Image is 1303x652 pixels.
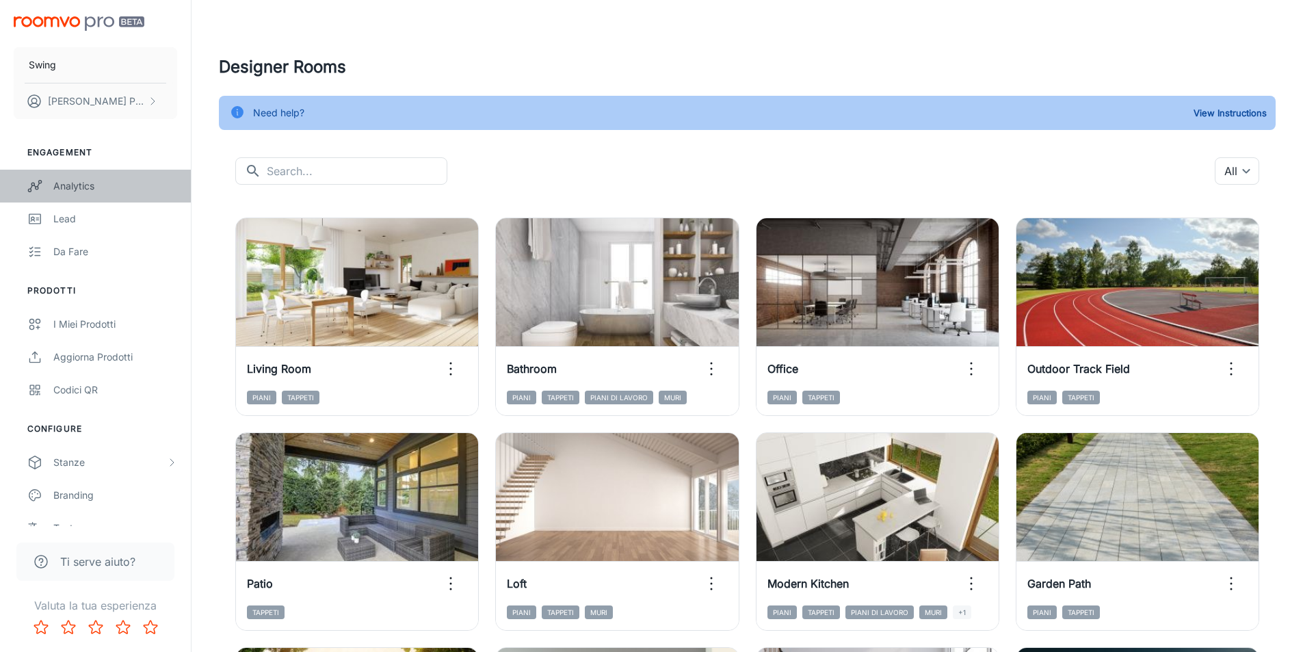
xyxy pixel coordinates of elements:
h4: Designer Rooms [219,55,1276,79]
span: Piani [1027,391,1057,404]
div: Da fare [53,244,177,259]
button: Rate 3 star [82,614,109,641]
p: Valuta la tua esperienza [11,597,180,614]
span: Tappeti [282,391,319,404]
div: All [1215,157,1259,185]
p: Swing [29,57,56,73]
span: +1 [953,605,971,619]
span: Piani [507,391,536,404]
button: View Instructions [1190,103,1270,123]
span: Tappeti [802,605,840,619]
div: Stanze [53,455,166,470]
div: Aggiorna prodotti [53,350,177,365]
span: Piani [507,605,536,619]
img: Roomvo PRO Beta [14,16,144,31]
span: Piani [247,391,276,404]
h6: Office [767,361,798,377]
h6: Garden Path [1027,575,1091,592]
div: Need help? [253,100,304,126]
div: Branding [53,488,177,503]
span: Piani [767,391,797,404]
span: Tappeti [802,391,840,404]
div: Codici QR [53,382,177,397]
button: Swing [14,47,177,83]
button: Rate 4 star [109,614,137,641]
button: Rate 5 star [137,614,164,641]
span: Muri [659,391,687,404]
span: Muri [919,605,947,619]
button: Rate 2 star [55,614,82,641]
span: Piani di lavoro [845,605,914,619]
span: Piani [1027,605,1057,619]
h6: Bathroom [507,361,557,377]
h6: Modern Kitchen [767,575,849,592]
span: Ti serve aiuto? [60,553,135,570]
span: Piani [767,605,797,619]
button: [PERSON_NAME] Papini [14,83,177,119]
p: [PERSON_NAME] Papini [48,94,144,109]
button: Rate 1 star [27,614,55,641]
span: Tappeti [247,605,285,619]
h6: Outdoor Track Field [1027,361,1130,377]
span: Piani di lavoro [585,391,653,404]
div: I miei prodotti [53,317,177,332]
h6: Patio [247,575,273,592]
span: Muri [585,605,613,619]
span: Tappeti [542,391,579,404]
h6: Living Room [247,361,311,377]
input: Search... [267,157,447,185]
div: Texts [53,521,177,536]
span: Tappeti [1062,391,1100,404]
div: Analytics [53,179,177,194]
span: Tappeti [542,605,579,619]
h6: Loft [507,575,527,592]
span: Tappeti [1062,605,1100,619]
div: Lead [53,211,177,226]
